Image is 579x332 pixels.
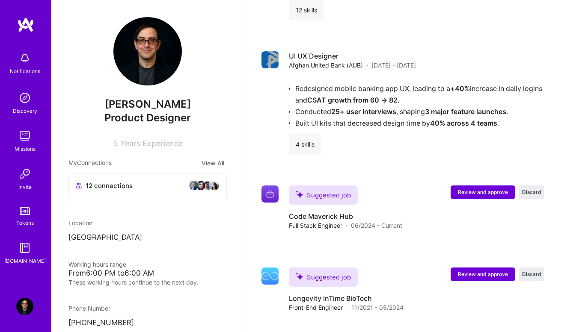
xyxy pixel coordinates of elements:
[68,158,112,168] span: My Connections
[289,134,321,155] div: 4 skills
[189,180,199,191] img: avatar
[68,261,126,268] span: Working hours range
[16,298,33,315] img: User Avatar
[296,191,303,198] i: icon SuggestedTeams
[451,267,515,281] button: Review and approve
[16,165,33,182] img: Invite
[519,185,544,199] button: Discard
[522,188,541,196] span: Discard
[209,180,220,191] img: avatar
[76,182,82,189] i: icon Collaborator
[68,318,227,328] p: [PHONE_NUMBER]
[16,127,33,144] img: teamwork
[18,182,32,191] div: Invite
[202,180,213,191] img: avatar
[113,17,182,85] img: User Avatar
[20,207,30,215] img: tokens
[10,67,40,76] div: Notifications
[4,256,46,265] div: [DOMAIN_NAME]
[17,17,34,32] img: logo
[451,185,515,199] button: Review and approve
[86,181,133,190] span: 12 connections
[289,294,404,303] h4: Longevity InTime BioTech
[68,269,227,278] div: From 6:00 PM to 6:00 AM
[261,267,279,285] img: Company logo
[196,180,206,191] img: avatar
[289,267,358,287] div: Suggested job
[289,221,342,230] span: Full Stack Engineer
[289,212,402,221] h4: Code Maverick Hub
[289,61,363,70] span: Afghan United Bank (AUB)
[15,144,36,153] div: Missions
[68,218,227,227] div: Location
[68,305,110,312] span: Phone Number
[104,112,191,124] span: Product Designer
[346,221,347,230] span: ·
[68,173,227,201] button: 12 connectionsavataravataravataravatar
[68,278,227,287] div: These working hours continue to the next day.
[371,61,416,70] span: [DATE] - [DATE]
[120,139,183,148] span: Years Experience
[16,218,34,227] div: Tokens
[16,89,33,106] img: discovery
[522,270,541,278] span: Discard
[351,303,404,312] span: 11/2021 - 05/2024
[366,61,368,70] span: ·
[289,185,358,205] div: Suggested job
[261,185,279,203] img: Company logo
[458,188,508,196] span: Review and approve
[16,239,33,256] img: guide book
[16,50,33,67] img: bell
[346,303,348,312] span: ·
[13,106,37,115] div: Discovery
[289,51,416,61] h4: UI UX Designer
[68,232,227,243] p: [GEOGRAPHIC_DATA]
[68,98,227,111] span: [PERSON_NAME]
[199,158,227,168] button: View All
[296,273,303,280] i: icon SuggestedTeams
[519,267,544,281] button: Discard
[261,51,279,68] img: Company logo
[14,298,36,315] a: User Avatar
[289,303,343,312] span: Front-End Engineer
[113,139,118,148] span: 5
[351,221,402,230] span: 06/2024 - Current
[458,270,508,278] span: Review and approve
